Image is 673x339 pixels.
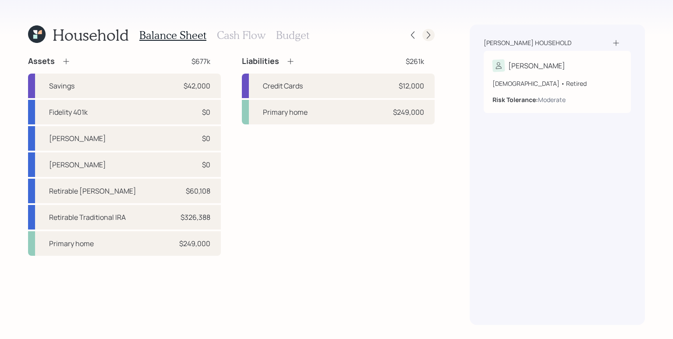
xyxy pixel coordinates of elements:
[186,186,210,196] div: $60,108
[538,95,566,104] div: Moderate
[202,107,210,117] div: $0
[139,29,206,42] h3: Balance Sheet
[49,238,94,249] div: Primary home
[49,186,136,196] div: Retirable [PERSON_NAME]
[184,81,210,91] div: $42,000
[49,81,74,91] div: Savings
[242,56,279,66] h4: Liabilities
[263,107,308,117] div: Primary home
[492,79,622,88] div: [DEMOGRAPHIC_DATA] • Retired
[406,56,424,67] div: $261k
[276,29,309,42] h3: Budget
[181,212,210,222] div: $326,388
[202,133,210,144] div: $0
[393,107,424,117] div: $249,000
[263,81,303,91] div: Credit Cards
[49,133,106,144] div: [PERSON_NAME]
[399,81,424,91] div: $12,000
[49,159,106,170] div: [PERSON_NAME]
[53,25,129,44] h1: Household
[179,238,210,249] div: $249,000
[484,39,571,47] div: [PERSON_NAME] household
[217,29,266,42] h3: Cash Flow
[49,107,88,117] div: Fidelity 401k
[28,56,55,66] h4: Assets
[49,212,126,222] div: Retirable Traditional IRA
[202,159,210,170] div: $0
[492,95,538,104] b: Risk Tolerance:
[508,60,565,71] div: [PERSON_NAME]
[191,56,210,67] div: $677k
